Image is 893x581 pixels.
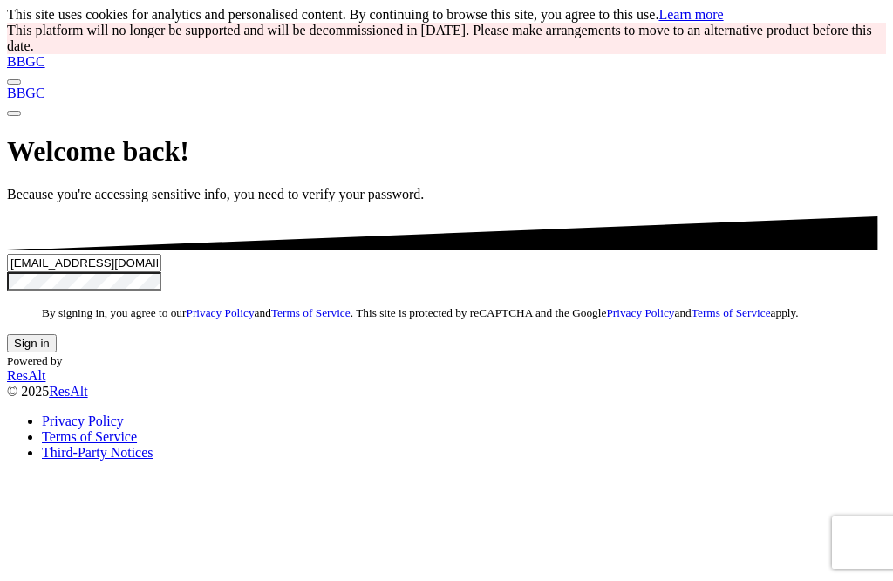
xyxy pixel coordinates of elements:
[42,306,799,319] small: By signing in, you agree to our and . This site is protected by reCAPTCHA and the Google and apply.
[7,85,886,101] a: BBGC
[49,384,87,399] a: ResAlt
[7,54,886,70] a: BBGC
[7,254,161,272] input: Username
[42,414,124,428] a: Privacy Policy
[7,354,62,367] small: Powered by
[7,23,872,53] span: This platform will no longer be supported and will be decommissioned in [DATE]. Please make arran...
[692,306,771,319] a: Terms of Service
[271,306,351,319] a: Terms of Service
[7,384,886,400] div: © 2025
[7,187,886,202] p: Because you're accessing sensitive info, you need to verify your password.
[7,334,57,352] button: Sign in
[7,135,886,167] h1: Welcome back!
[606,306,674,319] a: Privacy Policy
[658,7,723,22] a: Learn more about cookies
[7,7,724,22] span: This site uses cookies for analytics and personalised content. By continuing to browse this site,...
[42,429,137,444] a: Terms of Service
[186,306,254,319] a: Privacy Policy
[7,111,21,116] button: Toggle sidenav
[42,445,153,460] a: Third-Party Notices
[7,79,21,85] button: Toggle navigation
[7,368,886,384] a: ResAlt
